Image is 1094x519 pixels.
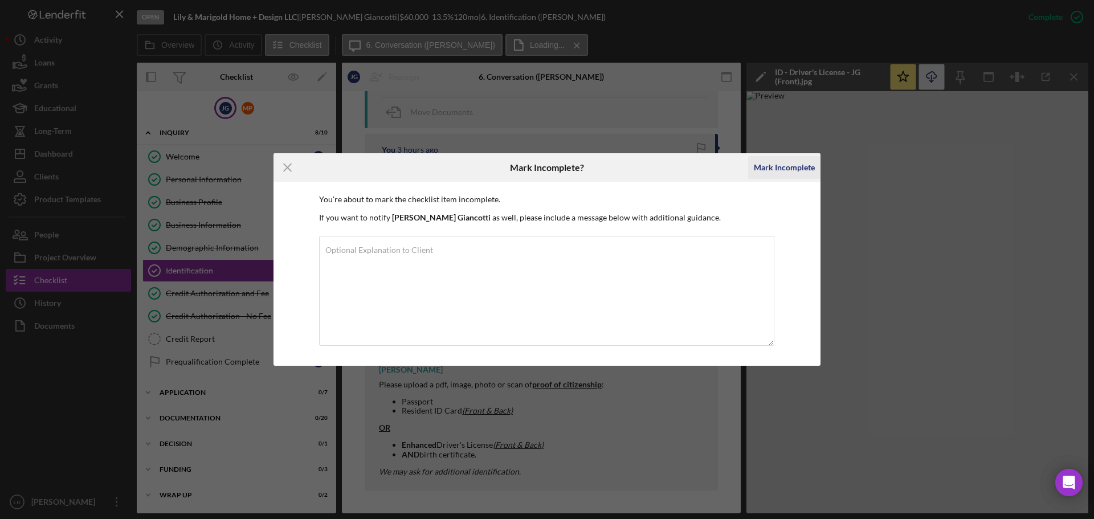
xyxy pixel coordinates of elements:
[754,156,815,179] div: Mark Incomplete
[748,156,820,179] button: Mark Incomplete
[319,211,775,224] p: If you want to notify as well, please include a message below with additional guidance.
[392,212,491,222] b: [PERSON_NAME] Giancotti
[510,162,584,173] h6: Mark Incomplete?
[319,193,775,206] p: You're about to mark the checklist item incomplete.
[325,246,433,255] label: Optional Explanation to Client
[1055,469,1083,496] div: Open Intercom Messenger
